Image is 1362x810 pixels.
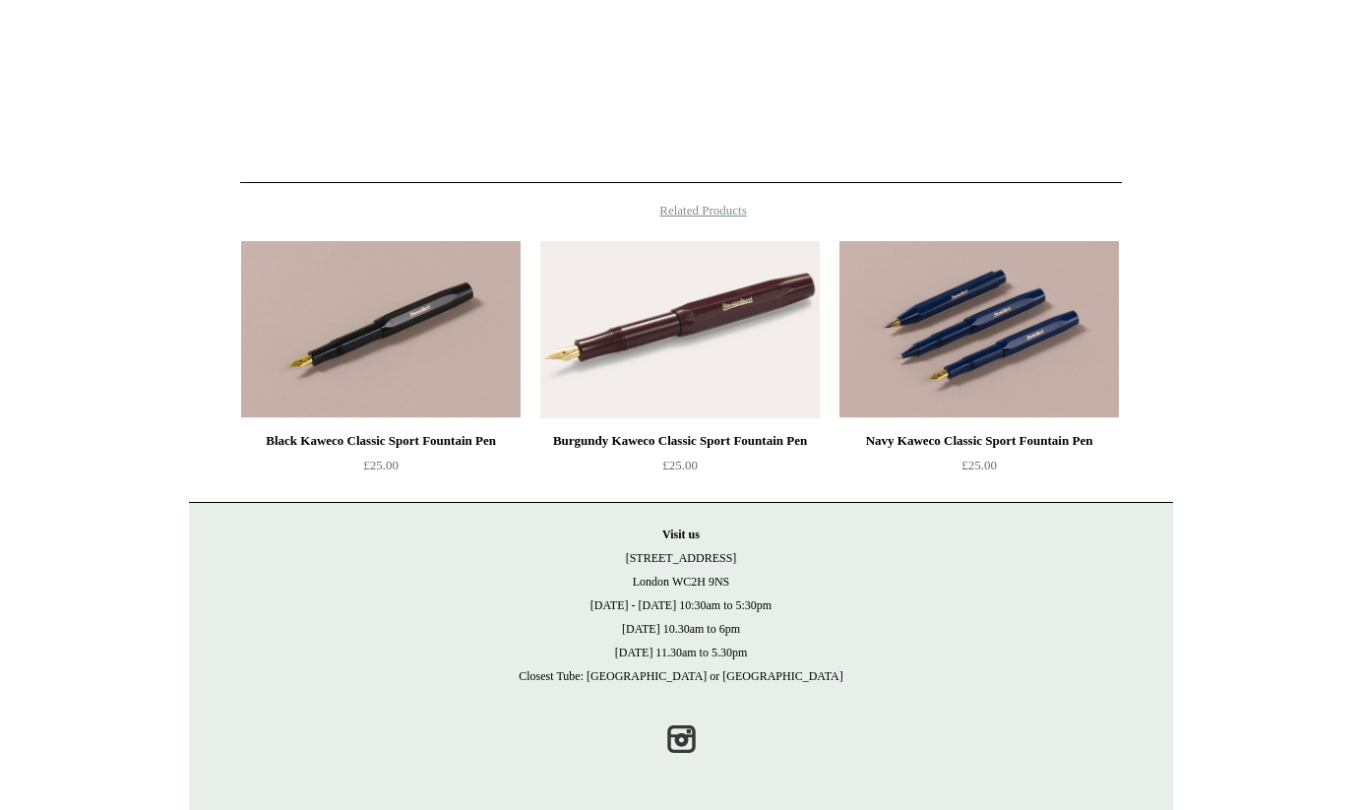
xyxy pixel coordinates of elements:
[540,429,820,510] a: Burgundy Kaweco Classic Sport Fountain Pen £25.00
[839,241,1119,418] img: Navy Kaweco Classic Sport Fountain Pen
[241,241,521,418] a: Black Kaweco Classic Sport Fountain Pen Black Kaweco Classic Sport Fountain Pen
[545,429,815,453] div: Burgundy Kaweco Classic Sport Fountain Pen
[844,429,1114,453] div: Navy Kaweco Classic Sport Fountain Pen
[662,528,700,541] strong: Visit us
[659,717,703,761] a: Instagram
[662,458,698,472] span: £25.00
[241,241,521,418] img: Black Kaweco Classic Sport Fountain Pen
[540,241,820,418] img: Burgundy Kaweco Classic Sport Fountain Pen
[246,429,516,453] div: Black Kaweco Classic Sport Fountain Pen
[189,203,1173,218] h4: Related Products
[363,458,399,472] span: £25.00
[839,241,1119,418] a: Navy Kaweco Classic Sport Fountain Pen Navy Kaweco Classic Sport Fountain Pen
[540,241,820,418] a: Burgundy Kaweco Classic Sport Fountain Pen Burgundy Kaweco Classic Sport Fountain Pen
[241,429,521,510] a: Black Kaweco Classic Sport Fountain Pen £25.00
[839,429,1119,510] a: Navy Kaweco Classic Sport Fountain Pen £25.00
[209,523,1153,688] p: [STREET_ADDRESS] London WC2H 9NS [DATE] - [DATE] 10:30am to 5:30pm [DATE] 10.30am to 6pm [DATE] 1...
[961,458,997,472] span: £25.00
